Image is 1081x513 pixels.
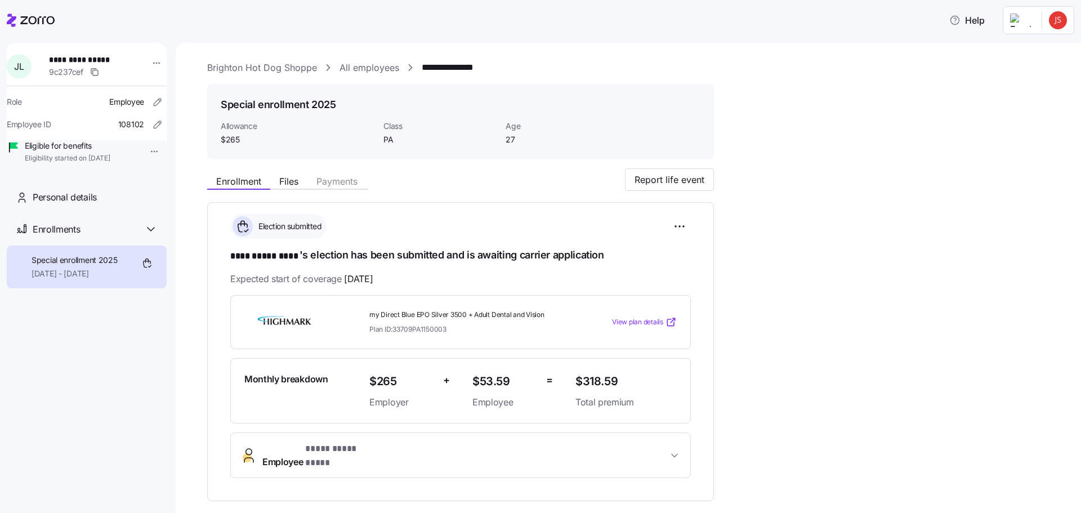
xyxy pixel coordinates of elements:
[1049,11,1067,29] img: dabd418a90e87b974ad9e4d6da1f3d74
[33,190,97,204] span: Personal details
[207,61,317,75] a: Brighton Hot Dog Shoppe
[472,395,537,409] span: Employee
[625,168,714,191] button: Report life event
[472,372,537,391] span: $53.59
[612,317,663,328] span: View plan details
[7,119,51,130] span: Employee ID
[255,221,321,232] span: Election submitted
[118,119,144,130] span: 108102
[344,272,373,286] span: [DATE]
[230,272,373,286] span: Expected start of coverage
[369,372,434,391] span: $265
[635,173,704,186] span: Report life event
[33,222,80,237] span: Enrollments
[279,177,298,186] span: Files
[575,372,677,391] span: $318.59
[316,177,358,186] span: Payments
[340,61,399,75] a: All employees
[221,97,336,111] h1: Special enrollment 2025
[244,372,328,386] span: Monthly breakdown
[25,154,110,163] span: Eligibility started on [DATE]
[221,121,374,132] span: Allowance
[32,255,118,266] span: Special enrollment 2025
[244,309,325,335] img: Highmark BlueCross BlueShield
[32,268,118,279] span: [DATE] - [DATE]
[230,248,691,264] h1: 's election has been submitted and is awaiting carrier application
[506,121,619,132] span: Age
[216,177,261,186] span: Enrollment
[221,134,374,145] span: $265
[262,442,379,469] span: Employee
[14,62,24,71] span: J L
[49,66,83,78] span: 9c237cef
[109,96,144,108] span: Employee
[443,372,450,389] span: +
[575,395,677,409] span: Total premium
[25,140,110,151] span: Eligible for benefits
[383,121,497,132] span: Class
[1010,14,1033,27] img: Employer logo
[546,372,553,389] span: =
[369,395,434,409] span: Employer
[506,134,619,145] span: 27
[949,14,985,27] span: Help
[369,310,566,320] span: my Direct Blue EPO Silver 3500 + Adult Dental and Vision
[369,324,446,334] span: Plan ID: 33709PA1150003
[383,134,497,145] span: PA
[940,9,994,32] button: Help
[7,96,22,108] span: Role
[612,316,677,328] a: View plan details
